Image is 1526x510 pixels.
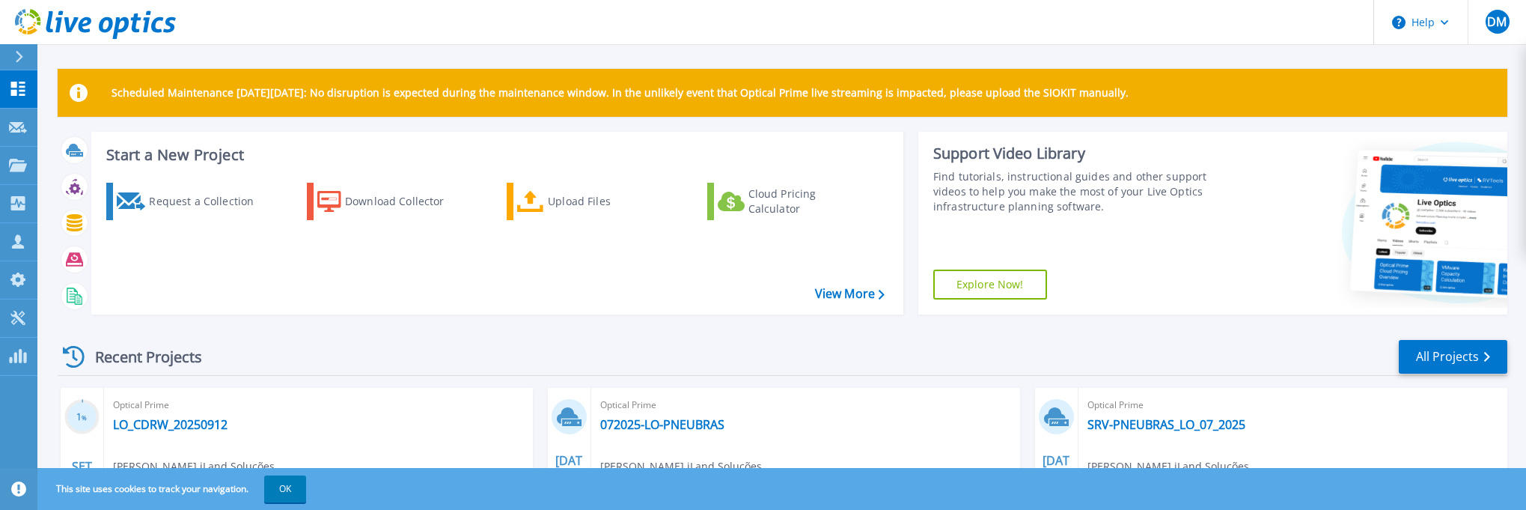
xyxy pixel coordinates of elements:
[933,144,1235,163] div: Support Video Library
[264,476,306,503] button: OK
[815,287,885,301] a: View More
[345,186,465,216] div: Download Collector
[933,169,1235,214] div: Find tutorials, instructional guides and other support videos to help you make the most of your L...
[149,186,269,216] div: Request a Collection
[41,476,306,503] span: This site uses cookies to track your navigation.
[600,458,762,475] span: [PERSON_NAME] , iLand Soluções
[707,183,874,220] a: Cloud Pricing Calculator
[933,270,1047,300] a: Explore Now!
[113,397,524,413] span: Optical Prime
[106,147,884,163] h3: Start a New Project
[113,417,228,432] a: LO_CDRW_20250912
[507,183,674,220] a: Upload Files
[748,186,868,216] div: Cloud Pricing Calculator
[112,87,1129,99] p: Scheduled Maintenance [DATE][DATE]: No disruption is expected during the maintenance window. In t...
[1087,397,1498,413] span: Optical Prime
[113,458,275,475] span: [PERSON_NAME] , iLand Soluções
[307,183,474,220] a: Download Collector
[600,417,724,432] a: 072025-LO-PNEUBRAS
[58,339,222,375] div: Recent Projects
[82,413,87,422] span: %
[1087,417,1245,432] a: SRV-PNEUBRAS_LO_07_2025
[64,409,100,426] h3: 1
[1087,458,1249,475] span: [PERSON_NAME] , iLand Soluções
[600,397,1011,413] span: Optical Prime
[106,183,273,220] a: Request a Collection
[1487,16,1507,28] span: DM
[1399,340,1507,374] a: All Projects
[548,186,668,216] div: Upload Files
